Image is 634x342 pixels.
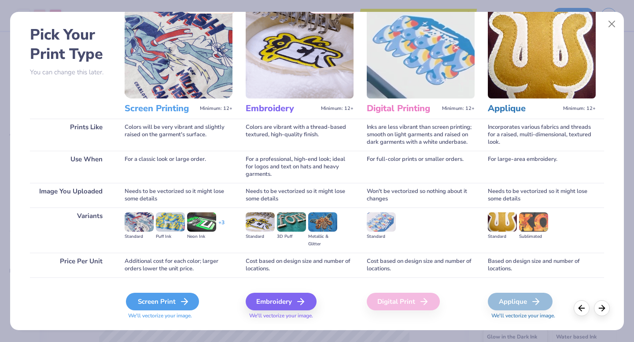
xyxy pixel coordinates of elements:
[442,106,475,112] span: Minimum: 12+
[488,253,596,277] div: Based on design size and number of locations.
[519,212,548,232] img: Sublimated
[367,233,396,240] div: Standard
[519,233,548,240] div: Sublimated
[246,151,354,183] div: For a professional, high-end look; ideal for logos and text on hats and heavy garments.
[308,212,337,232] img: Metallic & Glitter
[246,8,354,98] img: Embroidery
[30,253,111,277] div: Price Per Unit
[218,219,225,234] div: + 3
[604,16,620,33] button: Close
[488,183,596,207] div: Needs to be vectorized so it might lose some details
[125,312,232,320] span: We'll vectorize your image.
[30,183,111,207] div: Image You Uploaded
[321,106,354,112] span: Minimum: 12+
[125,183,232,207] div: Needs to be vectorized so it might lose some details
[367,8,475,98] img: Digital Printing
[488,233,517,240] div: Standard
[246,233,275,240] div: Standard
[246,212,275,232] img: Standard
[246,312,354,320] span: We'll vectorize your image.
[277,233,306,240] div: 3D Puff
[30,119,111,151] div: Prints Like
[126,293,199,310] div: Screen Print
[246,253,354,277] div: Cost based on design size and number of locations.
[367,253,475,277] div: Cost based on design size and number of locations.
[367,212,396,232] img: Standard
[156,212,185,232] img: Puff Ink
[308,233,337,248] div: Metallic & Glitter
[30,151,111,183] div: Use When
[125,119,232,151] div: Colors will be very vibrant and slightly raised on the garment's surface.
[246,119,354,151] div: Colors are vibrant with a thread-based textured, high-quality finish.
[367,293,440,310] div: Digital Print
[125,233,154,240] div: Standard
[488,212,517,232] img: Standard
[187,233,216,240] div: Neon Ink
[246,293,317,310] div: Embroidery
[488,312,596,320] span: We'll vectorize your image.
[488,293,553,310] div: Applique
[200,106,232,112] span: Minimum: 12+
[367,183,475,207] div: Won't be vectorized so nothing about it changes
[246,183,354,207] div: Needs to be vectorized so it might lose some details
[125,103,196,114] h3: Screen Printing
[488,8,596,98] img: Applique
[488,103,560,114] h3: Applique
[156,233,185,240] div: Puff Ink
[30,25,111,64] h2: Pick Your Print Type
[125,253,232,277] div: Additional cost for each color; larger orders lower the unit price.
[30,207,111,253] div: Variants
[277,212,306,232] img: 3D Puff
[367,103,439,114] h3: Digital Printing
[125,212,154,232] img: Standard
[125,8,232,98] img: Screen Printing
[30,69,111,76] p: You can change this later.
[563,106,596,112] span: Minimum: 12+
[125,151,232,183] div: For a classic look or large order.
[367,151,475,183] div: For full-color prints or smaller orders.
[367,119,475,151] div: Inks are less vibrant than screen printing; smooth on light garments and raised on dark garments ...
[187,212,216,232] img: Neon Ink
[246,103,317,114] h3: Embroidery
[488,119,596,151] div: Incorporates various fabrics and threads for a raised, multi-dimensional, textured look.
[488,151,596,183] div: For large-area embroidery.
